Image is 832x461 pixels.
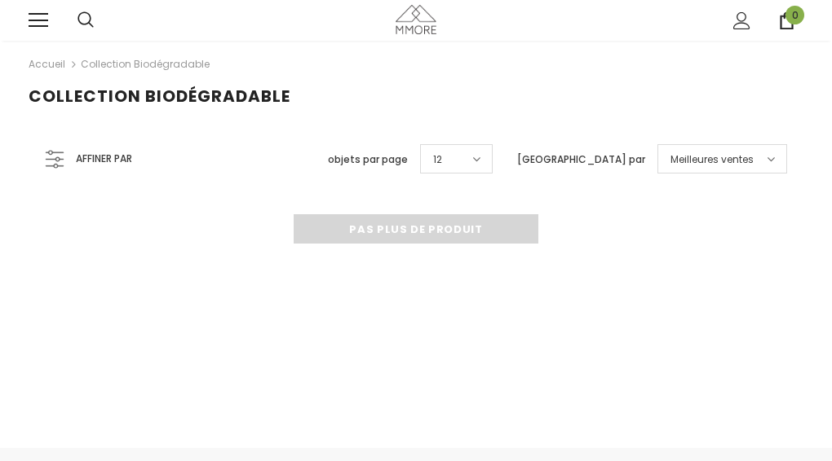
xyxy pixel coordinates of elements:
[29,55,65,74] a: Accueil
[81,57,210,71] a: Collection biodégradable
[396,5,436,33] img: Cas MMORE
[670,151,754,168] span: Meilleures ventes
[76,150,132,168] span: Affiner par
[29,85,290,108] span: Collection biodégradable
[328,151,408,168] label: objets par page
[517,151,645,168] label: [GEOGRAPHIC_DATA] par
[786,6,804,24] span: 0
[778,12,795,29] a: 0
[433,151,442,168] span: 12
